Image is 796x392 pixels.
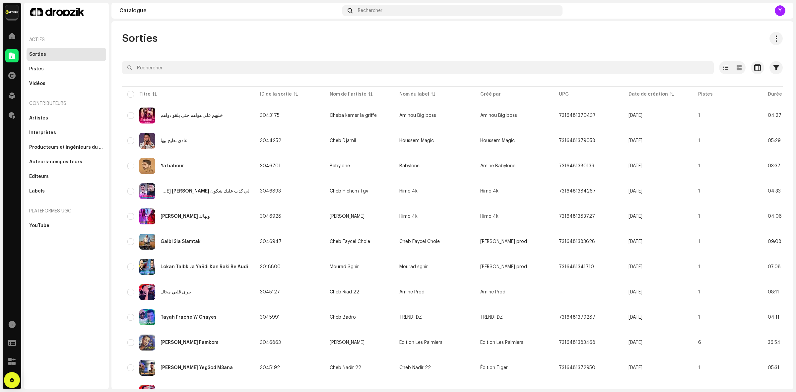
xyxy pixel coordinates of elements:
div: Babylone [330,164,350,168]
img: c1d59f67-ac04-47e7-99c9-40939d75a28e [139,158,155,174]
re-m-nav-item: Interprètes [27,126,106,139]
re-a-nav-header: Contributeurs [27,96,106,112]
span: Houssem Magic [399,138,434,143]
span: 8 oct. 2025 [629,189,642,194]
img: 093cfdf0-c121-4c69-bdab-2ca1e16a6dbc [139,183,155,199]
span: 3046701 [260,164,281,168]
span: 1 [698,113,700,118]
div: Li Rajel Yeg3od M3ana [161,365,233,370]
span: 07:08 [768,265,781,269]
div: Mourad Sghir [330,265,359,269]
re-m-nav-item: Producteurs et ingénieurs du son [27,141,106,154]
div: Cheb Djamil [330,138,356,143]
div: Producteurs et ingénieurs du son [29,145,103,150]
div: Cheb Riad 22 [330,290,359,294]
div: Labels [29,189,45,194]
span: 09:08 [768,239,781,244]
re-m-nav-item: Auteurs-compositeurs [27,155,106,169]
span: 1 [698,290,700,294]
span: 05:29 [768,138,781,143]
div: Titre [139,91,151,98]
span: Cheb Nadir 22 [330,365,389,370]
re-a-nav-header: Actifs [27,32,106,48]
div: Sorties [29,52,46,57]
div: غادي نطيح بيها [161,138,187,143]
re-m-nav-item: Sorties [27,48,106,61]
re-a-nav-header: Plateformes UGC [27,203,106,219]
span: Himo 4k [480,214,498,219]
div: [PERSON_NAME] [330,214,365,219]
span: Amine Prod [399,290,425,294]
span: Mourad sghir [399,265,428,269]
span: 1 [698,138,700,143]
span: 6 [698,340,701,345]
span: 04:33 [768,189,781,194]
div: Éditeurs [29,174,49,179]
img: 6b198820-6d9f-4d8e-bd7e-78ab9e57ca24 [5,5,19,19]
div: Open Intercom Messenger [4,372,20,388]
span: Rechercher [358,8,382,13]
span: 3046928 [260,214,281,219]
div: Artistes [29,116,48,121]
div: [PERSON_NAME] [330,340,365,345]
span: Cheb Djamil [330,138,389,143]
span: 3045192 [260,365,280,370]
img: a658fb45-5b4e-4c27-ba36-b27a2513e83e [139,259,155,275]
re-m-nav-item: YouTube [27,219,106,232]
img: e9327f91-4221-4108-906c-db035a3503a5 [139,335,155,351]
img: 286b6348-ba6d-4667-b3f5-6e051897b556 [139,234,155,250]
span: Houssem Magic [480,138,515,143]
span: Cheb Faycel Chole [399,239,440,244]
span: 3045127 [260,290,280,294]
span: Himo 4k [480,189,498,194]
div: خليهم على هواهم حتى يلقو دواهم [161,113,223,118]
span: 1 [698,214,700,219]
span: Himo 4k [399,189,418,194]
span: 7 oct. 2025 [629,164,642,168]
span: Himo 4k [399,214,418,219]
span: 7 oct. 2025 [629,315,642,320]
span: Babylone [399,164,420,168]
div: Ya babour [161,164,184,168]
span: 1 [698,365,700,370]
span: 7 oct. 2025 [629,340,642,345]
span: Cheb Riad 22 [330,290,389,294]
span: 1 [698,239,700,244]
img: 71c88cad-9fd6-45aa-9cd5-71eba0eae3a0 [139,108,155,123]
div: Galbi 3la Slamtak [161,239,201,244]
span: — [559,290,563,294]
re-m-nav-item: Vidéos [27,77,106,90]
span: 3018800 [260,265,281,269]
div: Cheb Faycel Chole [330,239,370,244]
span: Bobo Benamar prod [480,265,527,269]
div: Cheb Badro [330,315,356,320]
span: 7316481380139 [559,164,594,168]
span: 4 oct. 2025 [629,138,642,143]
span: Cheba kamer la griffe [330,113,389,118]
span: 3045991 [260,315,280,320]
div: Interprètes [29,130,56,135]
div: ID de la sortie [260,91,292,98]
span: 36:54 [768,340,780,345]
span: Reda Sghir [330,214,389,219]
span: Mourad Sghir [330,265,389,269]
div: YouTube [29,223,49,228]
span: TRENDI DZ [399,315,422,320]
re-m-nav-item: Labels [27,185,106,198]
div: Y [775,5,785,16]
div: Tayah Frache W Ghayes [161,315,217,320]
span: 6 oct. 2025 [629,365,642,370]
input: Rechercher [122,61,714,74]
div: Cheb Nadir 22 [330,365,361,370]
img: 257e2a2d-1350-4189-ba21-c0af74a5ba49 [139,133,155,149]
span: 1 [698,164,700,168]
span: 3046893 [260,189,281,194]
span: 3 oct. 2025 [629,113,642,118]
span: 7316481379058 [559,138,595,143]
span: 7316481379287 [559,315,595,320]
span: Amine Babylone [480,164,515,168]
span: Babylone [330,164,389,168]
span: 28 sept. 2025 [629,265,642,269]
